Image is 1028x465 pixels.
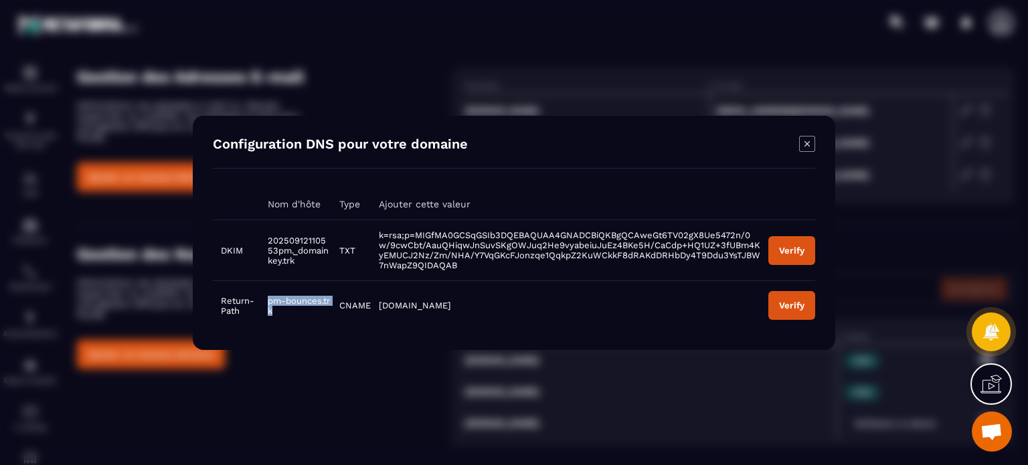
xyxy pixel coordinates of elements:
td: TXT [331,219,371,280]
span: k=rsa;p=MIGfMA0GCSqGSIb3DQEBAQUAA4GNADCBiQKBgQCAweGt6TV02gX8Ue5472n/0w/9cwCbt/AauQHiqwJnSuvSKgOWJ... [379,230,760,270]
span: pm-bounces.trk [268,295,330,315]
div: Verify [779,300,804,310]
th: Type [331,189,371,220]
th: Ajouter cette valeur [371,189,760,220]
div: Ouvrir le chat [972,411,1012,452]
span: [DOMAIN_NAME] [379,300,451,310]
div: Verify [779,245,804,255]
button: Verify [768,291,815,320]
h4: Configuration DNS pour votre domaine [213,136,468,155]
button: Verify [768,236,815,264]
span: 20250912110553pm._domainkey.trk [268,235,329,265]
th: Nom d'hôte [260,189,331,220]
td: DKIM [213,219,260,280]
td: Return-Path [213,280,260,330]
td: CNAME [331,280,371,330]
